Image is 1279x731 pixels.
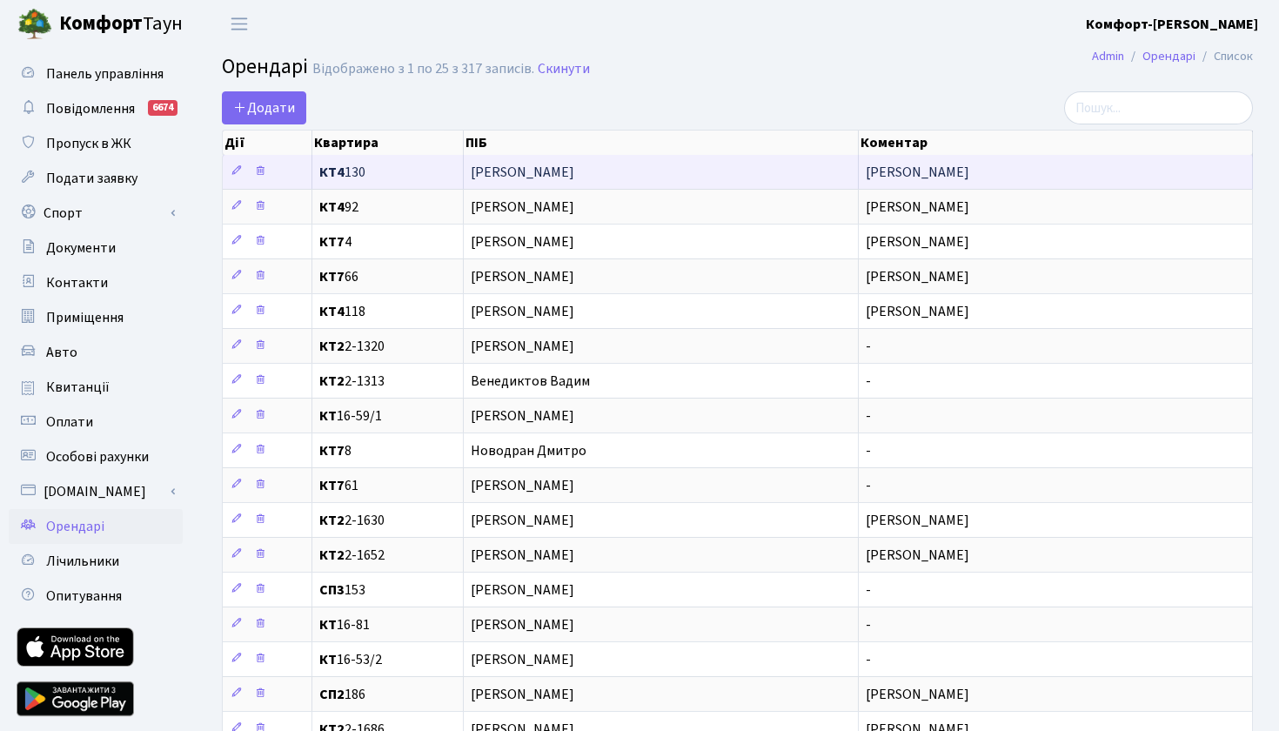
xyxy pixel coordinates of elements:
b: КТ7 [319,476,345,495]
span: [PERSON_NAME] [866,267,969,286]
span: Опитування [46,587,122,606]
a: Орендарі [9,509,183,544]
img: logo.png [17,7,52,42]
span: Авто [46,343,77,362]
th: Квартира [312,131,464,155]
span: 8 [319,444,456,458]
span: 130 [319,165,456,179]
span: [PERSON_NAME] [471,653,850,667]
span: Новодран Дмитро [471,444,850,458]
span: - [866,337,871,356]
a: Контакти [9,265,183,300]
b: КТ4 [319,163,345,182]
span: [PERSON_NAME] [866,685,969,704]
b: КТ7 [319,232,345,251]
a: Особові рахунки [9,439,183,474]
span: Приміщення [46,308,124,327]
span: Лічильники [46,552,119,571]
a: Авто [9,335,183,370]
div: Відображено з 1 по 25 з 317 записів. [312,61,534,77]
span: - [866,372,871,391]
span: [PERSON_NAME] [866,198,969,217]
a: Додати [222,91,306,124]
span: 2-1313 [319,374,456,388]
span: Документи [46,238,116,258]
span: Квитанції [46,378,110,397]
span: [PERSON_NAME] [866,232,969,251]
span: [PERSON_NAME] [471,618,850,632]
span: [PERSON_NAME] [471,235,850,249]
span: [PERSON_NAME] [471,305,850,319]
th: ПІБ [464,131,858,155]
span: [PERSON_NAME] [471,548,850,562]
span: [PERSON_NAME] [471,479,850,493]
span: 4 [319,235,456,249]
span: - [866,580,871,600]
a: Скинути [538,61,590,77]
a: Комфорт-[PERSON_NAME] [1086,14,1258,35]
b: КТ [319,650,337,669]
a: Спорт [9,196,183,231]
b: КТ2 [319,511,345,530]
span: [PERSON_NAME] [866,546,969,565]
span: [PERSON_NAME] [471,409,850,423]
span: [PERSON_NAME] [471,270,850,284]
span: Панель управління [46,64,164,84]
span: - [866,615,871,634]
span: 66 [319,270,456,284]
li: Список [1195,47,1253,66]
b: КТ [319,406,337,426]
span: 2-1652 [319,548,456,562]
b: КТ7 [319,267,345,286]
button: Переключити навігацію [218,10,261,38]
a: Орендарі [1142,47,1195,65]
b: КТ [319,615,337,634]
span: Орендарі [222,51,308,82]
th: Коментар [859,131,1253,155]
span: Додати [233,98,295,117]
a: Admin [1092,47,1124,65]
span: 2-1630 [319,513,456,527]
span: Пропуск в ЖК [46,134,131,153]
a: Подати заявку [9,161,183,196]
b: КТ4 [319,198,345,217]
span: 118 [319,305,456,319]
b: КТ4 [319,302,345,321]
a: Повідомлення6674 [9,91,183,126]
span: 92 [319,200,456,214]
a: Панель управління [9,57,183,91]
a: Документи [9,231,183,265]
span: Подати заявку [46,169,137,188]
span: [PERSON_NAME] [471,687,850,701]
a: [DOMAIN_NAME] [9,474,183,509]
span: [PERSON_NAME] [471,165,850,179]
div: 6674 [148,100,177,116]
span: 16-59/1 [319,409,456,423]
span: [PERSON_NAME] [471,583,850,597]
b: КТ7 [319,441,345,460]
b: СП2 [319,685,345,704]
span: [PERSON_NAME] [866,163,969,182]
input: Пошук... [1064,91,1253,124]
span: Оплати [46,412,93,432]
a: Опитування [9,579,183,614]
span: Повідомлення [46,99,135,118]
a: Пропуск в ЖК [9,126,183,161]
b: КТ2 [319,546,345,565]
span: 2-1320 [319,339,456,353]
span: 16-81 [319,618,456,632]
span: [PERSON_NAME] [471,339,850,353]
span: [PERSON_NAME] [471,200,850,214]
a: Квитанції [9,370,183,405]
b: Комфорт-[PERSON_NAME] [1086,15,1258,34]
span: 153 [319,583,456,597]
b: КТ2 [319,337,345,356]
span: 61 [319,479,456,493]
span: Таун [59,10,183,39]
span: Особові рахунки [46,447,149,466]
span: Контакти [46,273,108,292]
b: СП3 [319,580,345,600]
span: - [866,406,871,426]
span: 16-53/2 [319,653,456,667]
a: Приміщення [9,300,183,335]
